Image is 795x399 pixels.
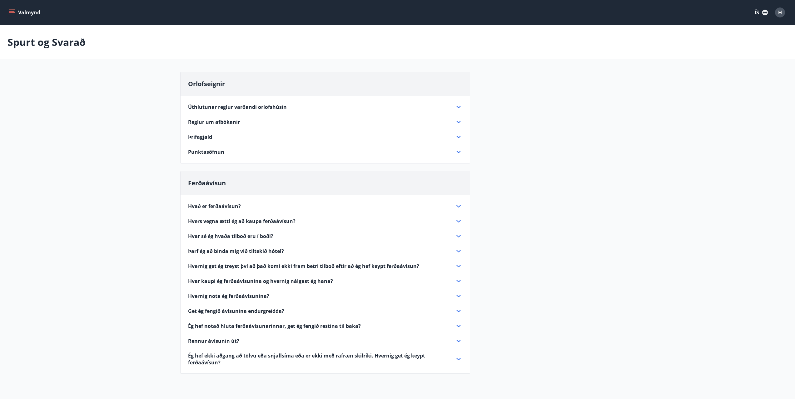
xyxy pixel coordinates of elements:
[188,352,447,366] span: Ég hef ekki aðgang að tölvu eða snjallsíma eða er ekki með rafræn skilríki. Hvernig get ég keypt ...
[188,119,240,125] span: Reglur um afbókanir
[778,9,782,16] span: H
[188,118,462,126] div: Reglur um afbókanir
[188,248,284,255] span: Þarf ég að binda mig við tiltekið hótel?
[188,338,239,344] span: Rennur ávísunin út?
[188,133,462,141] div: Þrifagjald
[188,148,462,156] div: Punktasöfnun
[188,352,462,366] div: Ég hef ekki aðgang að tölvu eða snjallsíma eða er ekki með rafræn skilríki. Hvernig get ég keypt ...
[188,308,284,314] span: Get ég fengið ávísunina endurgreidda?
[188,148,224,155] span: Punktasöfnun
[751,7,771,18] button: ÍS
[188,292,462,300] div: Hvernig nota ég ferðaávísunina?
[188,179,226,187] span: Ferðaávísun
[188,263,419,270] span: Hvernig get ég treyst því að það komi ekki fram betri tilboð eftir að ég hef keypt ferðaávísun?
[773,5,788,20] button: H
[188,307,462,315] div: Get ég fengið ávísunina endurgreidda?
[188,104,287,110] span: Úthlutunar reglur varðandi orlofshúsin
[188,277,462,285] div: Hvar kaupi ég ferðaávísunina og hvernig nálgast ég hana?
[188,323,361,329] span: Ég hef notað hluta ferðaávísunarinnar, get ég fengið restina til baka?
[188,233,273,240] span: Hvar sé ég hvaða tilboð eru í boði?
[188,103,462,111] div: Úthlutunar reglur varðandi orlofshúsin
[188,322,462,330] div: Ég hef notað hluta ferðaávísunarinnar, get ég fengið restina til baka?
[188,134,212,140] span: Þrifagjald
[188,293,269,299] span: Hvernig nota ég ferðaávísunina?
[188,262,462,270] div: Hvernig get ég treyst því að það komi ekki fram betri tilboð eftir að ég hef keypt ferðaávísun?
[7,35,86,49] p: Spurt og Svarað
[188,247,462,255] div: Þarf ég að binda mig við tiltekið hótel?
[188,337,462,345] div: Rennur ávísunin út?
[188,202,462,210] div: Hvað er ferðaávísun?
[7,7,43,18] button: menu
[188,278,333,285] span: Hvar kaupi ég ferðaávísunina og hvernig nálgast ég hana?
[188,203,241,210] span: Hvað er ferðaávísun?
[188,218,296,225] span: Hvers vegna ætti ég að kaupa ferðaávísun?
[188,232,462,240] div: Hvar sé ég hvaða tilboð eru í boði?
[188,217,462,225] div: Hvers vegna ætti ég að kaupa ferðaávísun?
[188,80,225,88] span: Orlofseignir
